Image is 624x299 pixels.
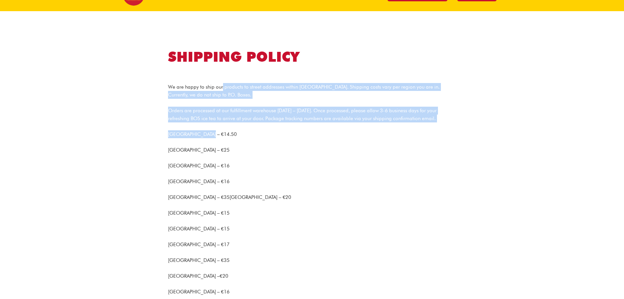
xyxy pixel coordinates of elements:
span: [GEOGRAPHIC_DATA] – €35 [168,194,230,200]
span: [GEOGRAPHIC_DATA] – €14.50 [168,131,237,137]
span: [GEOGRAPHIC_DATA] – €25 [168,147,230,153]
span: [GEOGRAPHIC_DATA] – €16 [168,289,230,295]
span: [GEOGRAPHIC_DATA] – €16 [168,163,230,169]
span: [GEOGRAPHIC_DATA] – [168,273,220,279]
span: [GEOGRAPHIC_DATA] – €15 [168,226,230,232]
span: €20 [220,273,228,279]
span: [GEOGRAPHIC_DATA] – €35 [168,257,230,263]
span: [GEOGRAPHIC_DATA] – €16 [168,179,230,184]
span: Orders are processed at our fulfillment warehouse [DATE] – [DATE]. Once processed, please allow 3... [168,108,437,121]
span: [GEOGRAPHIC_DATA] – €17 [168,242,230,247]
span: [GEOGRAPHIC_DATA] – €15 [168,210,230,216]
span: We are happy to ship our products to street addresses within [GEOGRAPHIC_DATA]. Shipping costs va... [168,84,440,98]
h1: SHIPPING POLICY [168,47,456,67]
span: [GEOGRAPHIC_DATA] – €20 [230,194,291,200]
